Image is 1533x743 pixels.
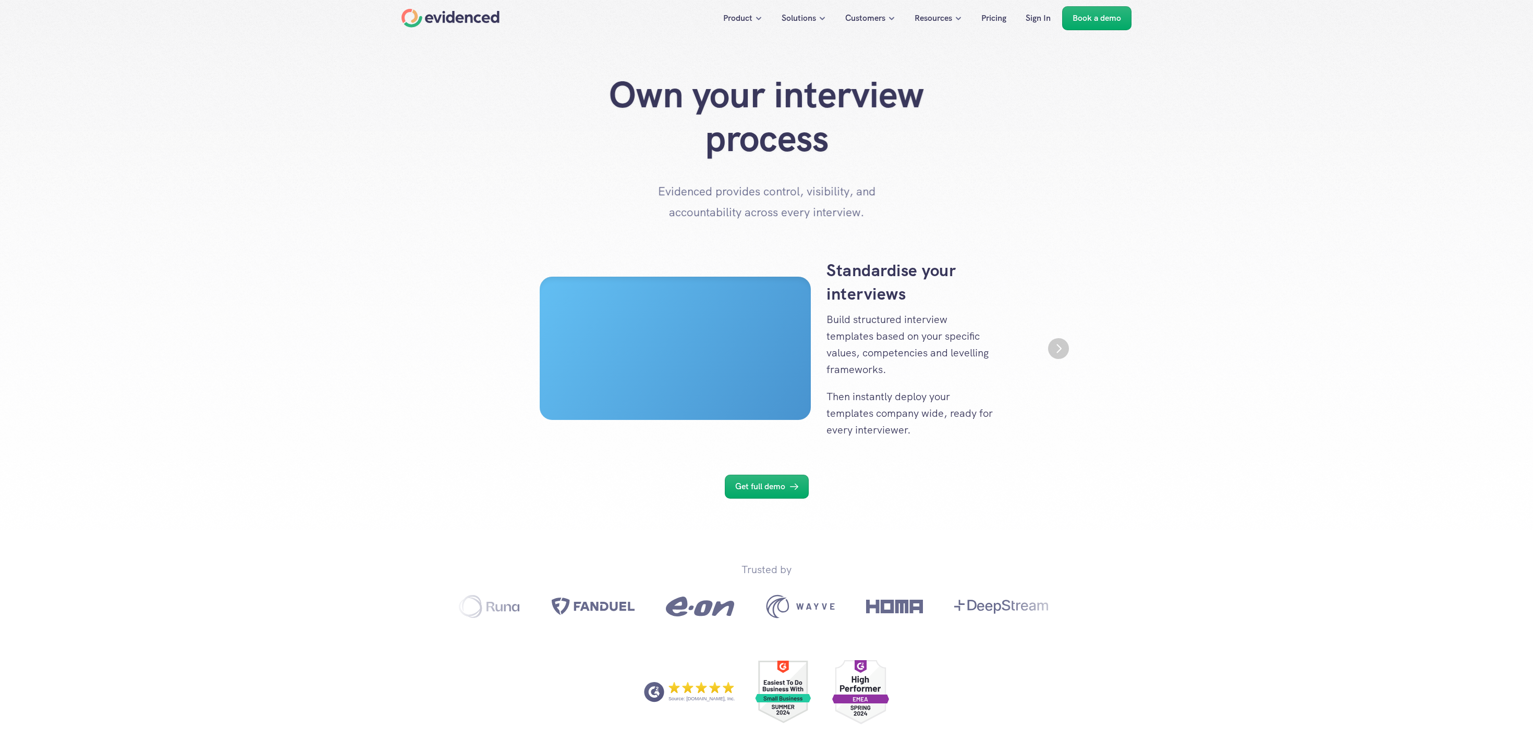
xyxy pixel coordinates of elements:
p: Source: [DOMAIN_NAME], Inc. [668,696,735,702]
a: Get full demo [725,475,809,499]
div: G2 reviews [755,661,811,723]
p: Get full demo [735,480,785,493]
p: Evidenced provides control, visibility, and accountability across every interview. [636,181,897,222]
p: Book a demo [1073,11,1121,25]
p: Product [723,11,752,25]
h1: Own your interview process [558,73,976,160]
a: Home [401,9,500,28]
a: Sign In [1018,6,1058,30]
a: Source: [DOMAIN_NAME], Inc.G2 reviewsG2 reviews [31,635,1502,739]
p: Build structured interview templates based on your specific values, competencies and levelling fr... [826,311,993,378]
div: G2 reviews [832,661,889,723]
p: Trusted by [741,561,792,578]
li: 1 of 3 [454,259,1079,438]
p: Customers [845,11,885,25]
p: Sign In [1026,11,1051,25]
a: Pricing [974,6,1014,30]
p: Resources [915,11,952,25]
p: Pricing [981,11,1006,25]
p: Then instantly deploy your templates company wide, ready for every interviewer. [826,388,993,438]
a: Book a demo [1062,6,1131,30]
h3: Standardise your interviews [826,259,993,306]
button: Next [1048,338,1069,359]
p: Solutions [782,11,816,25]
